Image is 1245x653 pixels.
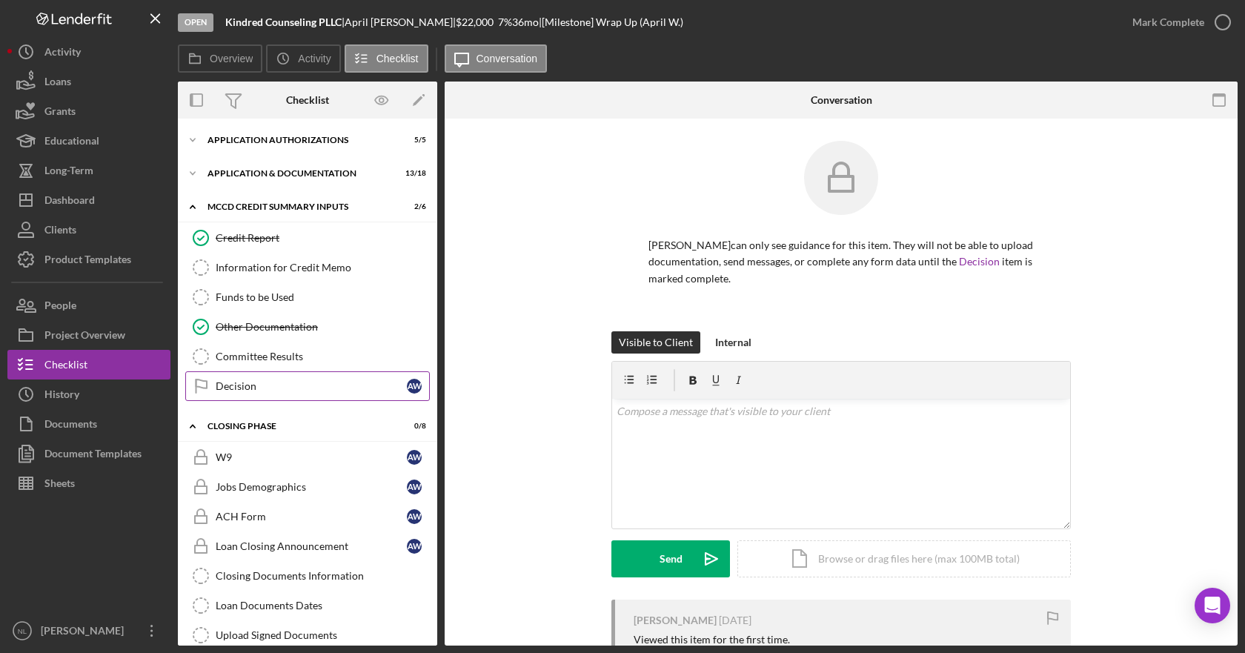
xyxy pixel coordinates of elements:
button: Project Overview [7,320,170,350]
button: Grants [7,96,170,126]
button: Clients [7,215,170,245]
div: Open [178,13,213,32]
button: Sheets [7,468,170,498]
div: Other Documentation [216,321,429,333]
div: Sheets [44,468,75,502]
a: ACH FormAW [185,502,430,531]
div: Closing Documents Information [216,570,429,582]
div: Clients [44,215,76,248]
div: Conversation [811,94,872,106]
label: Checklist [376,53,419,64]
div: Open Intercom Messenger [1195,588,1230,623]
div: Credit Report [216,232,429,244]
a: Other Documentation [185,312,430,342]
div: W9 [216,451,407,463]
div: Dashboard [44,185,95,219]
div: Long-Term [44,156,93,189]
a: Closing Documents Information [185,561,430,591]
div: | [225,16,345,28]
div: ACH Form [216,511,407,523]
div: 5 / 5 [399,136,426,145]
div: Jobs Demographics [216,481,407,493]
div: 2 / 6 [399,202,426,211]
div: Send [660,540,683,577]
a: Credit Report [185,223,430,253]
div: Mark Complete [1132,7,1204,37]
div: Loan Documents Dates [216,600,429,611]
span: $22,000 [456,16,494,28]
button: Overview [178,44,262,73]
button: Checklist [7,350,170,379]
div: A W [407,480,422,494]
p: [PERSON_NAME] can only see guidance for this item. They will not be able to upload documentation,... [648,237,1034,287]
div: Document Templates [44,439,142,472]
button: Mark Complete [1118,7,1238,37]
a: People [7,291,170,320]
div: 7 % [498,16,512,28]
div: Closing Phase [207,422,389,431]
div: [PERSON_NAME] [37,616,133,649]
a: Loan Closing AnnouncementAW [185,531,430,561]
button: Visible to Client [611,331,700,354]
a: Decision [959,255,1000,268]
button: Conversation [445,44,548,73]
button: Document Templates [7,439,170,468]
div: Viewed this item for the first time. [634,634,790,646]
div: April [PERSON_NAME] | [345,16,456,28]
button: Activity [7,37,170,67]
button: Internal [708,331,759,354]
div: Upload Signed Documents [216,629,429,641]
div: Checklist [44,350,87,383]
div: 36 mo [512,16,539,28]
button: Product Templates [7,245,170,274]
div: Activity [44,37,81,70]
div: Funds to be Used [216,291,429,303]
div: Loans [44,67,71,100]
a: Loan Documents Dates [185,591,430,620]
a: Funds to be Used [185,282,430,312]
button: Educational [7,126,170,156]
a: DecisionAW [185,371,430,401]
button: Long-Term [7,156,170,185]
button: Documents [7,409,170,439]
button: NL[PERSON_NAME] [7,616,170,646]
div: Decision [216,380,407,392]
text: NL [18,627,27,635]
div: Information for Credit Memo [216,262,429,274]
div: | [Milestone] Wrap Up (April W.) [539,16,683,28]
div: Educational [44,126,99,159]
div: Application & Documentation [207,169,389,178]
button: Activity [266,44,340,73]
a: Committee Results [185,342,430,371]
div: History [44,379,79,413]
div: Committee Results [216,351,429,362]
div: Internal [715,331,751,354]
div: Product Templates [44,245,131,278]
div: MCCD Credit Summary Inputs [207,202,389,211]
button: Loans [7,67,170,96]
a: Dashboard [7,185,170,215]
b: Kindred Counseling PLLC [225,16,342,28]
label: Activity [298,53,331,64]
button: History [7,379,170,409]
div: Visible to Client [619,331,693,354]
div: 0 / 8 [399,422,426,431]
a: Upload Signed Documents [185,620,430,650]
a: Information for Credit Memo [185,253,430,282]
div: A W [407,450,422,465]
div: A W [407,539,422,554]
button: Send [611,540,730,577]
div: [PERSON_NAME] [634,614,717,626]
a: W9AW [185,442,430,472]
